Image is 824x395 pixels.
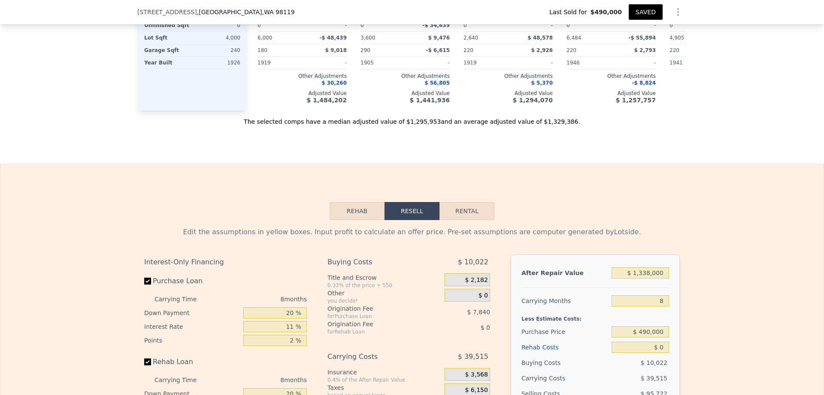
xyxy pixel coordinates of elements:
[214,292,307,306] div: 8 months
[465,276,488,284] span: $ 2,182
[566,73,656,80] div: Other Adjustments
[144,273,240,289] label: Purchase Loan
[510,19,553,31] div: -
[327,289,441,297] div: Other
[327,368,441,377] div: Insurance
[616,97,656,104] span: $ 1,257,757
[669,57,712,69] div: 1941
[360,57,403,69] div: 1905
[428,35,450,41] span: $ 9,476
[137,8,197,16] span: [STREET_ADDRESS]
[194,57,240,69] div: 1926
[360,90,450,97] div: Adjusted Value
[327,313,423,320] div: for Purchase Loan
[424,80,450,86] span: $ 56,805
[144,44,191,56] div: Garage Sqft
[641,359,667,366] span: $ 10,022
[465,386,488,394] span: $ 6,150
[385,202,439,220] button: Resell
[257,47,267,53] span: 180
[257,57,300,69] div: 1919
[360,35,375,41] span: 3,600
[463,57,506,69] div: 1919
[319,35,347,41] span: -$ 48,439
[613,57,656,69] div: -
[327,383,441,392] div: Taxes
[521,371,575,386] div: Carrying Costs
[257,73,347,80] div: Other Adjustments
[479,292,488,300] span: $ 0
[531,80,553,86] span: $ 5,370
[458,254,488,270] span: $ 10,022
[410,97,450,104] span: $ 1,441,936
[566,22,570,28] span: 0
[197,8,295,16] span: , [GEOGRAPHIC_DATA]
[137,110,687,126] div: The selected comps have a median adjusted value of $1,295,953 and an average adjusted value of $1...
[669,90,759,97] div: Adjusted Value
[481,324,490,331] span: $ 0
[360,73,450,80] div: Other Adjustments
[465,371,488,379] span: $ 3,568
[463,73,553,80] div: Other Adjustments
[144,354,240,370] label: Rehab Loan
[422,22,450,28] span: -$ 34,639
[144,334,240,347] div: Points
[521,309,669,324] div: Less Estimate Costs:
[463,22,467,28] span: 0
[669,73,759,80] div: Other Adjustments
[360,22,364,28] span: 0
[467,309,490,315] span: $ 7,840
[144,278,151,285] input: Purchase Loan
[634,47,656,53] span: $ 2,793
[330,202,385,220] button: Rehab
[327,328,423,335] div: for Rehab Loan
[426,47,450,53] span: -$ 6,615
[214,373,307,387] div: 8 months
[521,265,608,281] div: After Repair Value
[513,97,553,104] span: $ 1,294,070
[463,90,553,97] div: Adjusted Value
[629,4,663,20] button: SAVED
[527,35,553,41] span: $ 48,578
[566,57,609,69] div: 1946
[521,340,608,355] div: Rehab Costs
[325,47,347,53] span: $ 9,018
[194,19,240,31] div: 0
[327,349,423,364] div: Carrying Costs
[327,377,441,383] div: 0.4% of the After Repair Value
[144,19,191,31] div: Unfinished Sqft
[531,47,553,53] span: $ 2,926
[566,90,656,97] div: Adjusted Value
[304,57,347,69] div: -
[458,349,488,364] span: $ 39,515
[144,306,240,320] div: Down Payment
[327,304,423,313] div: Origination Fee
[463,35,478,41] span: 2,640
[613,19,656,31] div: -
[262,9,294,15] span: , WA 98119
[407,57,450,69] div: -
[257,22,261,28] span: 0
[144,57,191,69] div: Year Built
[304,19,347,31] div: -
[144,320,240,334] div: Interest Rate
[194,44,240,56] div: 240
[628,35,656,41] span: -$ 55,894
[327,297,441,304] div: you decide!
[669,22,673,28] span: 0
[566,47,576,53] span: 220
[144,254,307,270] div: Interest-Only Financing
[154,373,210,387] div: Carrying Time
[327,254,423,270] div: Buying Costs
[439,202,494,220] button: Rental
[144,32,191,44] div: Lot Sqft
[566,35,581,41] span: 6,484
[632,80,656,86] span: -$ 8,824
[521,324,608,340] div: Purchase Price
[321,80,347,86] span: $ 30,260
[194,32,240,44] div: 4,000
[327,282,441,289] div: 0.33% of the price + 550
[669,47,679,53] span: 220
[463,47,473,53] span: 220
[521,355,608,371] div: Buying Costs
